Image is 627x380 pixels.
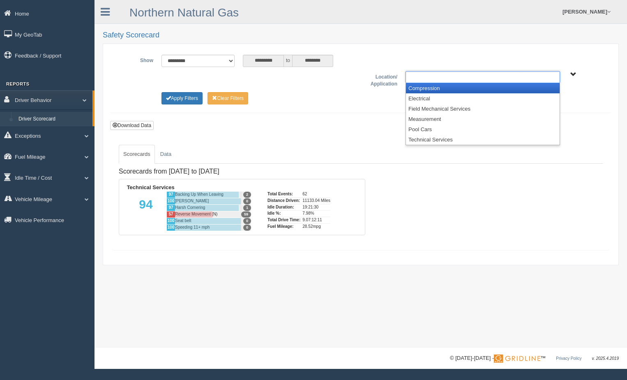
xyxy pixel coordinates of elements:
[556,356,581,361] a: Privacy Policy
[302,191,330,197] div: 62
[129,6,239,19] a: Northern Natural Gas
[302,223,330,230] div: 28.52mpg
[406,134,560,145] li: Technical Services
[15,112,92,127] a: Driver Scorecard
[243,225,251,231] span: 0
[161,92,203,104] button: Change Filter Options
[361,71,401,88] label: Location/ Application
[243,198,251,204] span: 0
[267,210,300,217] div: Idle %:
[127,184,175,190] b: Technical Services
[302,210,330,217] div: 7.98%
[267,223,300,230] div: Fuel Mileage:
[119,145,155,164] a: Scorecards
[103,31,619,39] h2: Safety Scorecard
[166,224,175,231] div: 100
[302,204,330,211] div: 19:21:30
[243,205,251,211] span: 1
[207,92,248,104] button: Change Filter Options
[166,198,175,204] div: 100
[166,218,175,224] div: 100
[110,121,154,130] button: Download Data
[119,168,365,175] h4: Scorecards from [DATE] to [DATE]
[241,211,251,218] span: 59
[166,211,175,218] div: 57
[267,191,300,197] div: Total Events:
[284,55,292,67] span: to
[406,104,560,114] li: Field Mechanical Services
[156,145,176,164] a: Data
[243,218,251,224] span: 0
[406,83,560,93] li: Compression
[450,354,619,363] div: © [DATE]-[DATE] - ™
[117,55,157,65] label: Show
[166,191,175,198] div: 97
[267,197,300,204] div: Distance Driven:
[302,217,330,223] div: 9.07:12:11
[267,217,300,223] div: Total Drive Time:
[267,204,300,211] div: Idle Duration:
[302,197,330,204] div: 11133.04 Miles
[494,355,540,363] img: Gridline
[125,191,166,231] div: 94
[243,192,251,198] span: 2
[406,93,560,104] li: Electrical
[406,114,560,124] li: Measurement
[166,204,175,211] div: 97
[592,356,619,361] span: v. 2025.4.2019
[406,124,560,134] li: Pool Cars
